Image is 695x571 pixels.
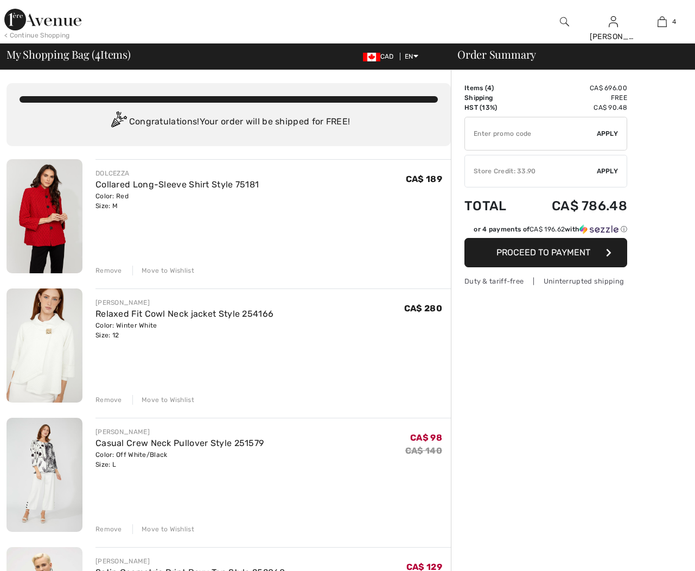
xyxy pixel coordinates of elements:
[7,159,82,273] img: Collared Long-Sleeve Shirt Style 75181
[132,395,194,405] div: Move to Wishlist
[107,111,129,133] img: Congratulation2.svg
[597,129,619,139] span: Apply
[522,93,627,103] td: Free
[444,49,688,60] div: Order Summary
[465,117,597,150] input: Promo code
[95,438,264,448] a: Casual Crew Neck Pullover Style 251579
[95,524,122,534] div: Remove
[405,53,418,60] span: EN
[95,450,264,469] div: Color: Off White/Black Size: L
[464,187,522,224] td: Total
[496,247,590,258] span: Proceed to Payment
[464,238,627,267] button: Proceed to Payment
[579,224,619,234] img: Sezzle
[95,179,259,190] a: Collared Long-Sleeve Shirt Style 75181
[132,524,194,534] div: Move to Wishlist
[638,15,686,28] a: 4
[404,303,442,313] span: CA$ 280
[95,298,273,308] div: [PERSON_NAME]
[95,46,100,60] span: 4
[522,83,627,93] td: CA$ 696.00
[597,166,619,176] span: Apply
[464,93,522,103] td: Shipping
[95,395,122,405] div: Remove
[95,309,273,319] a: Relaxed Fit Cowl Neck jacket Style 254166
[464,276,627,286] div: Duty & tariff-free | Uninterrupted shipping
[609,16,618,27] a: Sign In
[132,266,194,275] div: Move to Wishlist
[522,187,627,224] td: CA$ 786.48
[406,174,442,184] span: CA$ 189
[95,191,259,211] div: Color: Red Size: M
[590,31,637,42] div: [PERSON_NAME]
[4,30,70,40] div: < Continue Shopping
[658,15,667,28] img: My Bag
[464,224,627,238] div: or 4 payments ofCA$ 196.62withSezzle Click to learn more about Sezzle
[95,556,285,566] div: [PERSON_NAME]
[4,9,81,30] img: 1ère Avenue
[530,225,565,233] span: CA$ 196.62
[95,321,273,340] div: Color: Winter White Size: 12
[20,111,438,133] div: Congratulations! Your order will be shipped for FREE!
[95,427,264,437] div: [PERSON_NAME]
[7,288,82,403] img: Relaxed Fit Cowl Neck jacket Style 254166
[609,15,618,28] img: My Info
[474,224,627,234] div: or 4 payments of with
[465,166,597,176] div: Store Credit: 33.90
[95,168,259,178] div: DOLCEZZA
[672,17,676,27] span: 4
[363,53,398,60] span: CAD
[522,103,627,112] td: CA$ 90.48
[363,53,380,61] img: Canadian Dollar
[487,84,492,92] span: 4
[7,49,131,60] span: My Shopping Bag ( Items)
[464,103,522,112] td: HST (13%)
[405,445,442,456] s: CA$ 140
[560,15,569,28] img: search the website
[464,83,522,93] td: Items ( )
[95,266,122,275] div: Remove
[7,418,82,532] img: Casual Crew Neck Pullover Style 251579
[410,432,442,443] span: CA$ 98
